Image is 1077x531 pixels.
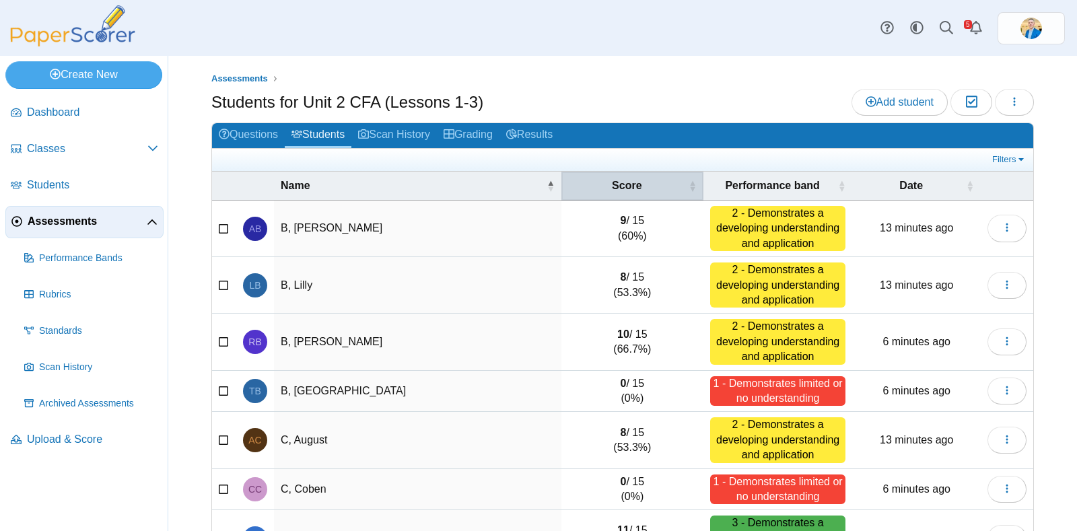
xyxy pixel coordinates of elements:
[27,432,158,447] span: Upload & Score
[19,351,164,384] a: Scan History
[249,386,261,396] span: Trenton B
[882,336,950,347] time: Sep 23, 2025 at 4:15 PM
[837,179,845,192] span: Performance band : Activate to sort
[39,324,158,338] span: Standards
[710,319,846,364] div: 2 - Demonstrates a developing understanding and application
[710,178,835,193] span: Performance band
[212,123,285,148] a: Questions
[621,378,627,389] b: 0
[274,257,561,314] td: B, Lilly
[859,178,963,193] span: Date
[561,314,703,370] td: / 15 (66.7%)
[1020,17,1042,39] span: Travis McFarland
[561,371,703,413] td: / 15 (0%)
[19,242,164,275] a: Performance Bands
[248,435,261,445] span: August C
[561,412,703,468] td: / 15 (53.3%)
[274,412,561,468] td: C, August
[710,417,846,462] div: 2 - Demonstrates a developing understanding and application
[5,424,164,456] a: Upload & Score
[19,315,164,347] a: Standards
[561,257,703,314] td: / 15 (53.3%)
[568,178,686,193] span: Score
[547,179,555,192] span: Name : Activate to invert sorting
[437,123,499,148] a: Grading
[882,385,950,396] time: Sep 23, 2025 at 4:15 PM
[561,469,703,511] td: / 15 (0%)
[27,105,158,120] span: Dashboard
[866,96,934,108] span: Add student
[274,371,561,413] td: B, [GEOGRAPHIC_DATA]
[281,178,544,193] span: Name
[27,141,147,156] span: Classes
[5,133,164,166] a: Classes
[249,224,262,234] span: Ashlynn B
[19,279,164,311] a: Rubrics
[989,153,1030,166] a: Filters
[710,474,846,505] div: 1 - Demonstrates limited or no understanding
[966,179,974,192] span: Date : Activate to sort
[621,476,627,487] b: 0
[39,397,158,411] span: Archived Assessments
[880,279,953,291] time: Sep 23, 2025 at 4:08 PM
[998,12,1065,44] a: ps.jrF02AmRZeRNgPWo
[882,483,950,495] time: Sep 23, 2025 at 4:15 PM
[274,201,561,257] td: B, [PERSON_NAME]
[710,376,846,406] div: 1 - Demonstrates limited or no understanding
[852,89,948,116] a: Add student
[1020,17,1042,39] img: ps.jrF02AmRZeRNgPWo
[5,61,162,88] a: Create New
[710,262,846,308] div: 2 - Demonstrates a developing understanding and application
[5,206,164,238] a: Assessments
[248,337,261,347] span: Rodrigo B
[19,388,164,420] a: Archived Assessments
[621,215,627,226] b: 9
[211,73,268,83] span: Assessments
[499,123,559,148] a: Results
[39,252,158,265] span: Performance Bands
[5,97,164,129] a: Dashboard
[208,71,271,87] a: Assessments
[621,271,627,283] b: 8
[39,288,158,302] span: Rubrics
[5,5,140,46] img: PaperScorer
[561,201,703,257] td: / 15 (60%)
[211,91,483,114] h1: Students for Unit 2 CFA (Lessons 1-3)
[710,206,846,251] div: 2 - Demonstrates a developing understanding and application
[689,179,697,192] span: Score : Activate to sort
[621,427,627,438] b: 8
[351,123,437,148] a: Scan History
[27,178,158,192] span: Students
[285,123,351,148] a: Students
[248,485,262,494] span: Coben C
[249,281,260,290] span: Lilly B
[880,222,953,234] time: Sep 23, 2025 at 4:08 PM
[5,170,164,202] a: Students
[274,314,561,370] td: B, [PERSON_NAME]
[39,361,158,374] span: Scan History
[617,328,629,340] b: 10
[274,469,561,511] td: C, Coben
[5,37,140,48] a: PaperScorer
[28,214,147,229] span: Assessments
[961,13,991,43] a: Alerts
[880,434,953,446] time: Sep 23, 2025 at 4:08 PM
